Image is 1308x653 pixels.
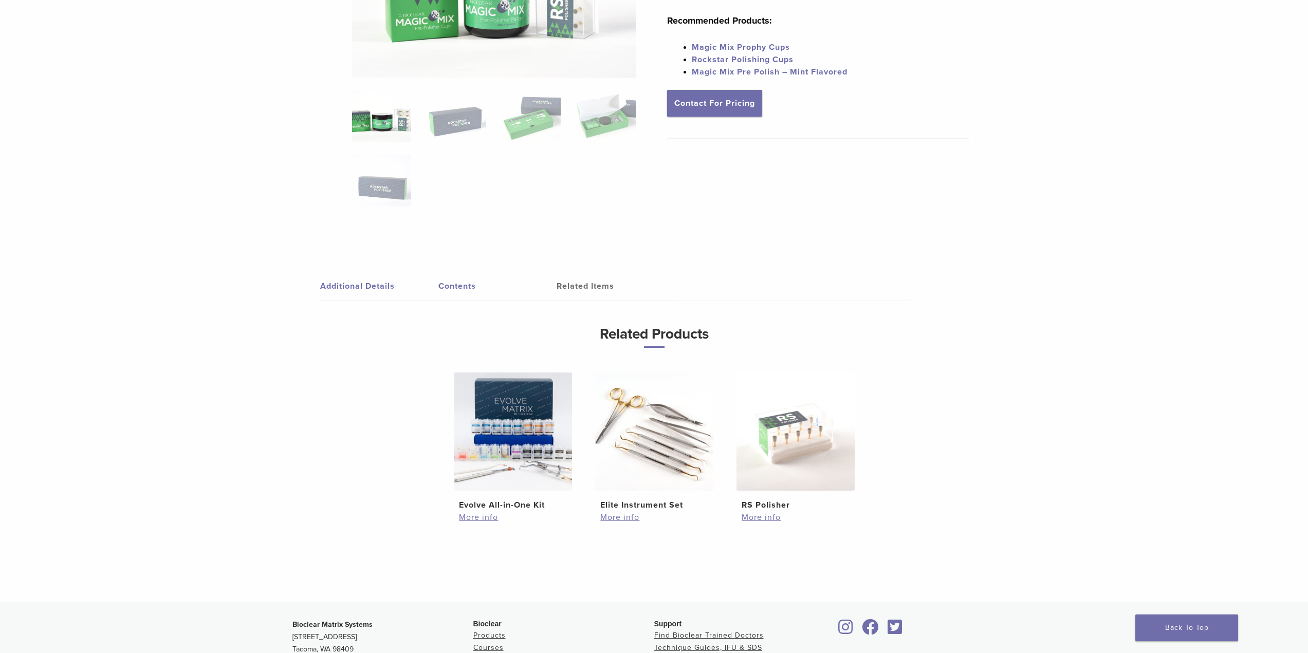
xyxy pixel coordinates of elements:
[654,631,764,640] a: Find Bioclear Trained Doctors
[654,643,762,652] a: Technique Guides, IFU & SDS
[459,511,566,524] a: More info
[473,620,502,628] span: Bioclear
[473,631,506,640] a: Products
[595,372,713,491] img: Elite Instrument Set
[1135,614,1238,641] a: Back To Top
[742,499,849,511] h2: RS Polisher
[576,90,635,142] img: Rockstar (RS) Polishing Kit - Image 4
[692,67,848,77] a: Magic Mix Pre Polish – Mint Flavored
[427,90,486,142] img: Rockstar (RS) Polishing Kit - Image 2
[859,625,882,636] a: Bioclear
[502,90,561,142] img: Rockstar (RS) Polishing Kit - Image 3
[320,272,438,301] a: Additional Details
[692,54,794,65] a: Rockstar Polishing Cups
[667,15,772,26] strong: Recommended Products:
[352,90,411,142] img: DSC_6582-copy-324x324.jpg
[379,322,929,348] h3: Related Products
[438,272,557,301] a: Contents
[473,643,504,652] a: Courses
[557,272,675,301] a: Related Items
[591,372,717,511] a: Elite Instrument SetElite Instrument Set
[600,499,707,511] h2: Elite Instrument Set
[885,625,906,636] a: Bioclear
[654,620,682,628] span: Support
[692,42,790,52] a: Magic Mix Prophy Cups
[459,499,566,511] h2: Evolve All-in-One Kit
[736,372,855,491] img: RS Polisher
[667,90,762,117] a: Contact For Pricing
[454,372,572,491] img: Evolve All-in-One Kit
[352,155,411,207] img: Rockstar (RS) Polishing Kit - Image 5
[450,372,576,511] a: Evolve All-in-One KitEvolve All-in-One Kit
[292,620,373,629] strong: Bioclear Matrix Systems
[600,511,707,524] a: More info
[835,625,857,636] a: Bioclear
[732,372,858,511] a: RS PolisherRS Polisher
[742,511,849,524] a: More info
